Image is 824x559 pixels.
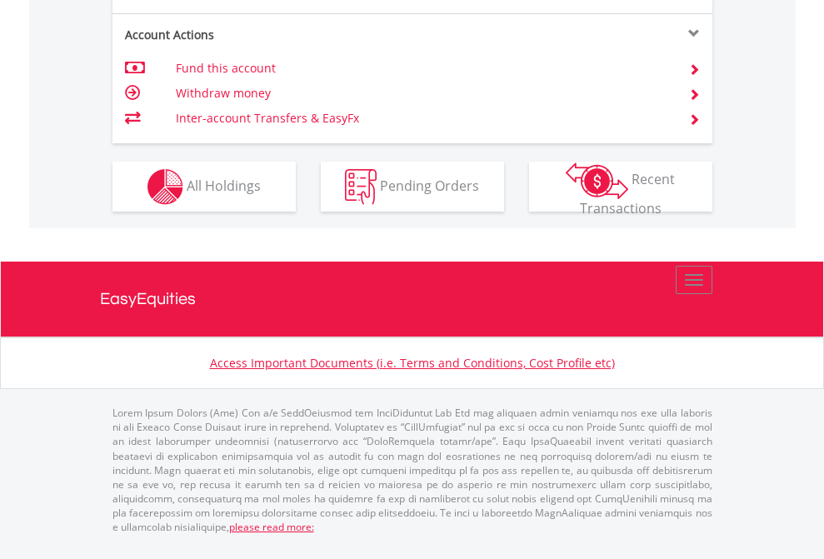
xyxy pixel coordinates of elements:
[100,262,725,337] a: EasyEquities
[147,169,183,205] img: holdings-wht.png
[321,162,504,212] button: Pending Orders
[176,81,668,106] td: Withdraw money
[112,406,712,534] p: Lorem Ipsum Dolors (Ame) Con a/e SeddOeiusmod tem InciDiduntut Lab Etd mag aliquaen admin veniamq...
[380,176,479,194] span: Pending Orders
[112,162,296,212] button: All Holdings
[229,520,314,534] a: please read more:
[176,56,668,81] td: Fund this account
[176,106,668,131] td: Inter-account Transfers & EasyFx
[566,162,628,199] img: transactions-zar-wht.png
[112,27,412,43] div: Account Actions
[345,169,377,205] img: pending_instructions-wht.png
[529,162,712,212] button: Recent Transactions
[210,355,615,371] a: Access Important Documents (i.e. Terms and Conditions, Cost Profile etc)
[187,176,261,194] span: All Holdings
